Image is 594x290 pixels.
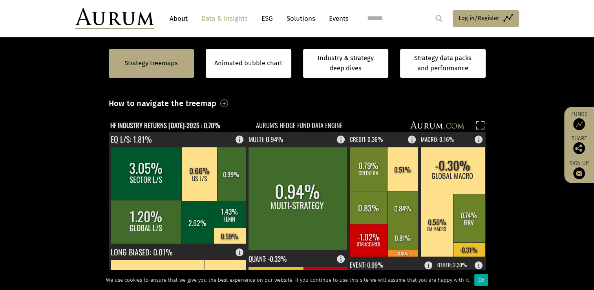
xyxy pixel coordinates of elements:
[400,49,486,78] a: Strategy data packs and performance
[109,97,217,110] h3: How to navigate the treemap
[283,11,319,26] a: Solutions
[75,8,154,29] img: Aurum
[166,11,192,26] a: About
[214,58,282,68] a: Animated bubble chart
[431,11,447,26] input: Submit
[573,142,585,154] img: Share this post
[568,136,590,154] div: Share
[197,11,252,26] a: Data & Insights
[573,118,585,130] img: Access Funds
[124,58,178,68] a: Strategy treemaps
[474,274,488,286] div: Ok
[459,13,499,23] span: Log in/Register
[453,10,519,27] a: Log in/Register
[303,49,389,78] a: Industry & strategy deep dives
[568,160,590,179] a: Sign up
[258,11,277,26] a: ESG
[568,111,590,130] a: Funds
[325,11,349,26] a: Events
[573,167,585,179] img: Sign up to our newsletter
